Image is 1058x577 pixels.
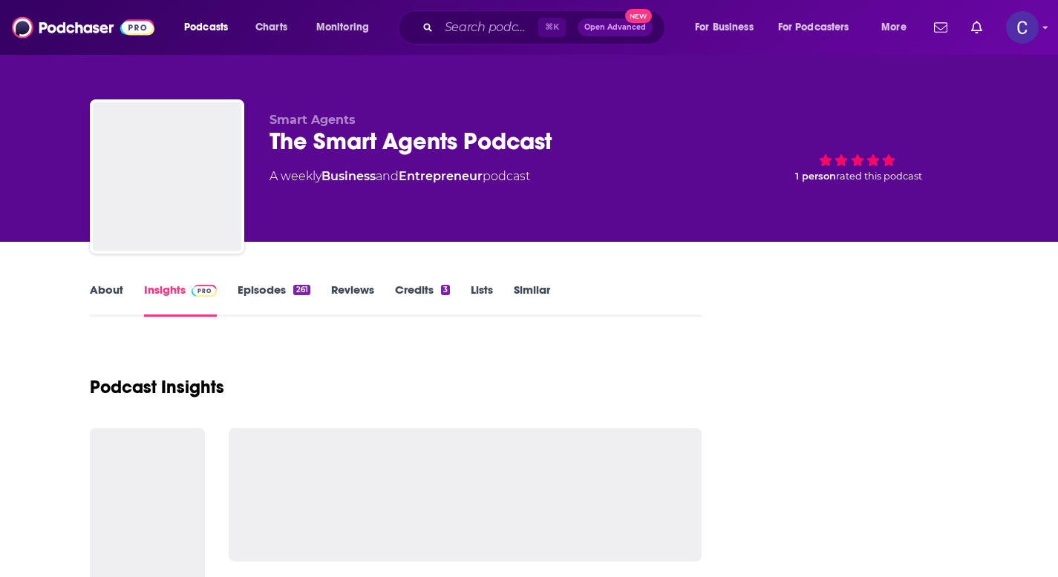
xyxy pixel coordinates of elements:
span: New [625,9,652,23]
div: A weekly podcast [270,168,530,185]
span: Smart Agents [270,113,356,127]
button: open menu [871,16,925,39]
a: Reviews [331,283,374,317]
div: 1 personrated this podcast [746,113,969,205]
span: For Business [695,17,754,38]
h1: Podcast Insights [90,376,224,398]
a: Show notifications dropdown [965,15,988,40]
button: open menu [174,16,247,39]
a: Entrepreneur [399,169,483,183]
button: Show profile menu [1006,11,1039,44]
button: Open AdvancedNew [578,19,653,36]
img: Podchaser - Follow, Share and Rate Podcasts [12,13,154,42]
span: ⌘ K [538,18,566,37]
a: Lists [471,283,493,317]
span: and [376,169,399,183]
button: open menu [306,16,388,39]
button: open menu [685,16,772,39]
span: More [881,17,907,38]
div: Search podcasts, credits, & more... [412,10,679,44]
a: Charts [246,16,296,39]
a: About [90,283,123,317]
span: Podcasts [184,17,228,38]
a: Business [321,169,376,183]
a: Credits3 [395,283,450,317]
a: Episodes261 [238,283,310,317]
span: Monitoring [316,17,369,38]
div: 261 [293,285,310,295]
img: User Profile [1006,11,1039,44]
span: Charts [255,17,287,38]
a: Similar [514,283,550,317]
span: 1 person [795,171,836,182]
img: Podchaser Pro [192,285,218,297]
span: Logged in as publicityxxtina [1006,11,1039,44]
a: InsightsPodchaser Pro [144,283,218,317]
span: Open Advanced [584,24,646,31]
div: 3 [441,285,450,295]
span: rated this podcast [836,171,922,182]
input: Search podcasts, credits, & more... [439,16,538,39]
a: Show notifications dropdown [928,15,953,40]
button: open menu [768,16,871,39]
span: For Podcasters [778,17,849,38]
